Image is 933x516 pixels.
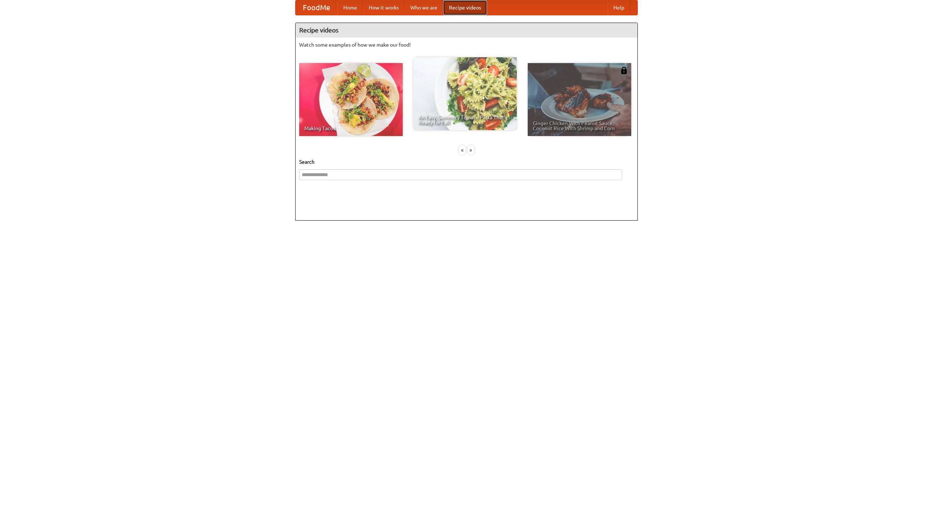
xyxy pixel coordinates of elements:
span: An Easy, Summery Tomato Pasta That's Ready for Fall [418,115,512,125]
a: Help [608,0,630,15]
a: Home [337,0,363,15]
a: Making Tacos [299,63,403,136]
h4: Recipe videos [296,23,637,38]
img: 483408.png [620,67,628,74]
div: » [468,146,474,155]
a: How it works [363,0,405,15]
a: Recipe videos [443,0,487,15]
h5: Search [299,158,634,166]
a: Who we are [405,0,443,15]
span: Making Tacos [304,126,398,131]
a: FoodMe [296,0,337,15]
div: « [459,146,465,155]
a: An Easy, Summery Tomato Pasta That's Ready for Fall [413,57,517,130]
p: Watch some examples of how we make our food! [299,41,634,49]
